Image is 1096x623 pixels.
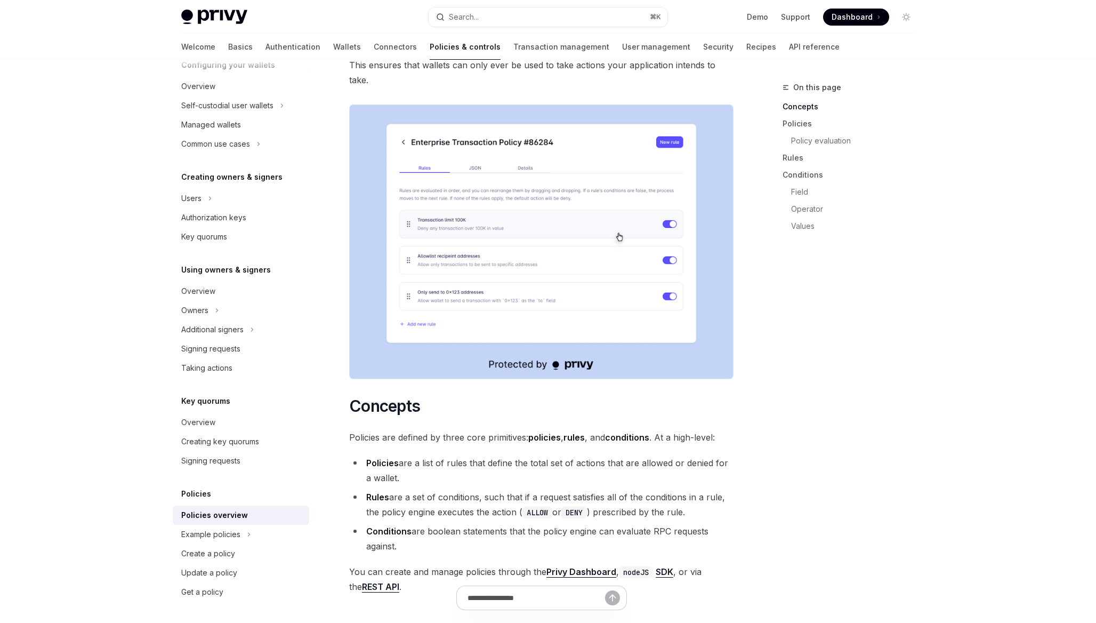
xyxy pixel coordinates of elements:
img: light logo [181,10,247,25]
div: Users [181,192,202,205]
button: Send message [605,590,620,605]
input: Ask a question... [468,586,605,610]
a: Concepts [783,98,923,115]
div: Update a policy [181,566,237,579]
li: are a list of rules that define the total set of actions that are allowed or denied for a wallet. [349,456,734,485]
a: Welcome [181,34,215,60]
a: Managed wallets [173,115,309,134]
h5: Policies [181,488,211,500]
button: Toggle Self-custodial user wallets section [173,96,309,115]
a: Signing requests [173,451,309,470]
div: Key quorums [181,230,227,243]
a: Overview [173,413,309,432]
a: Authentication [265,34,320,60]
strong: Policies [366,458,399,468]
code: nodeJS [619,566,653,578]
div: Additional signers [181,323,244,336]
a: Transaction management [513,34,609,60]
a: Security [703,34,734,60]
div: Search... [449,11,479,23]
a: Update a policy [173,563,309,582]
a: Recipes [746,34,776,60]
strong: rules [563,432,585,443]
div: Get a policy [181,586,223,598]
div: Overview [181,416,215,429]
span: Policies are defined by three core primitives: , , and . At a high-level: [349,430,734,445]
button: Toggle Owners section [173,301,309,320]
strong: Conditions [366,526,412,537]
div: Managed wallets [181,118,241,131]
a: Support [781,12,810,22]
button: Toggle Additional signers section [173,320,309,339]
button: Toggle Common use cases section [173,134,309,154]
a: Signing requests [173,339,309,358]
a: Values [783,218,923,235]
li: are a set of conditions, such that if a request satisfies all of the conditions in a rule, the po... [349,490,734,520]
a: Policies overview [173,506,309,525]
div: Authorization keys [181,211,246,224]
a: Rules [783,149,923,166]
a: Creating key quorums [173,432,309,451]
div: Common use cases [181,138,250,150]
code: ALLOW [522,507,552,518]
span: You can create and manage policies through the , , or via the . [349,564,734,594]
a: Overview [173,77,309,96]
div: Signing requests [181,342,240,355]
strong: policies [528,432,561,443]
div: Owners [181,304,208,317]
div: Create a policy [181,547,235,560]
strong: conditions [605,432,649,443]
a: Get a policy [173,582,309,602]
span: On this page [793,81,841,94]
h5: Using owners & signers [181,263,271,276]
a: SDK [656,566,673,578]
a: User management [622,34,690,60]
div: Taking actions [181,362,232,374]
button: Toggle Example policies section [173,525,309,544]
a: Policies [783,115,923,132]
span: Dashboard [832,12,873,22]
a: Field [783,183,923,201]
div: Creating key quorums [181,435,259,448]
a: Demo [747,12,768,22]
button: Toggle dark mode [898,9,915,26]
code: DENY [561,507,587,518]
a: Privy Dashboard [546,566,616,578]
a: Authorization keys [173,208,309,227]
button: Open search [429,7,667,27]
a: Basics [228,34,253,60]
span: This ensures that wallets can only ever be used to take actions your application intends to take. [349,58,734,87]
a: Overview [173,282,309,301]
span: ⌘ K [650,13,661,21]
a: Taking actions [173,358,309,378]
a: REST API [362,581,399,593]
strong: Rules [366,492,389,502]
div: Self-custodial user wallets [181,99,273,112]
a: Create a policy [173,544,309,563]
img: Managing policies in the Privy Dashboard [349,105,734,379]
a: Operator [783,201,923,218]
div: Signing requests [181,454,240,467]
a: Connectors [374,34,417,60]
button: Toggle Users section [173,189,309,208]
a: Policy evaluation [783,132,923,149]
a: Policies & controls [430,34,501,60]
a: Wallets [333,34,361,60]
h5: Creating owners & signers [181,171,283,183]
div: Example policies [181,528,240,541]
span: Concepts [349,396,420,416]
a: Key quorums [173,227,309,246]
a: Dashboard [823,9,889,26]
h5: Key quorums [181,395,230,408]
a: API reference [789,34,840,60]
a: Conditions [783,166,923,183]
li: are boolean statements that the policy engine can evaluate RPC requests against. [349,524,734,554]
div: Overview [181,285,215,298]
div: Overview [181,80,215,93]
div: Policies overview [181,509,248,522]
